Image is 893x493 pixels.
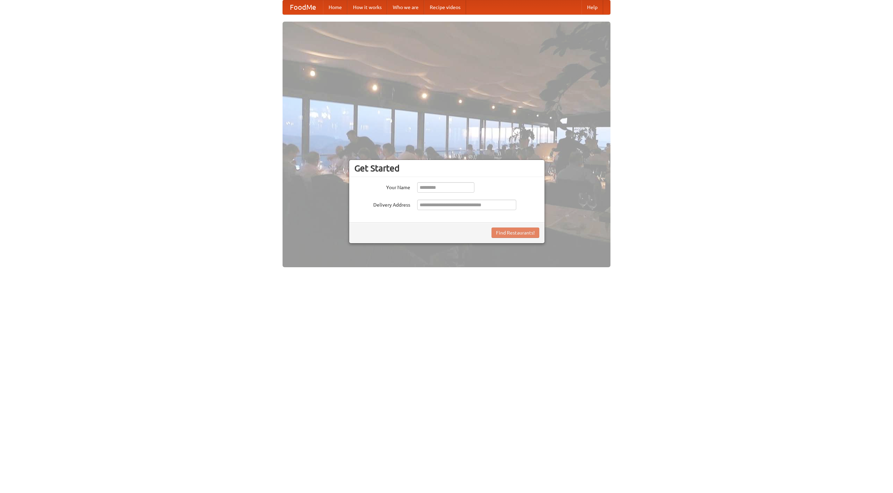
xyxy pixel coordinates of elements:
a: Recipe videos [424,0,466,14]
a: Who we are [387,0,424,14]
a: Help [581,0,603,14]
a: How it works [347,0,387,14]
a: FoodMe [283,0,323,14]
label: Your Name [354,182,410,191]
button: Find Restaurants! [491,228,539,238]
label: Delivery Address [354,200,410,208]
h3: Get Started [354,163,539,174]
a: Home [323,0,347,14]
